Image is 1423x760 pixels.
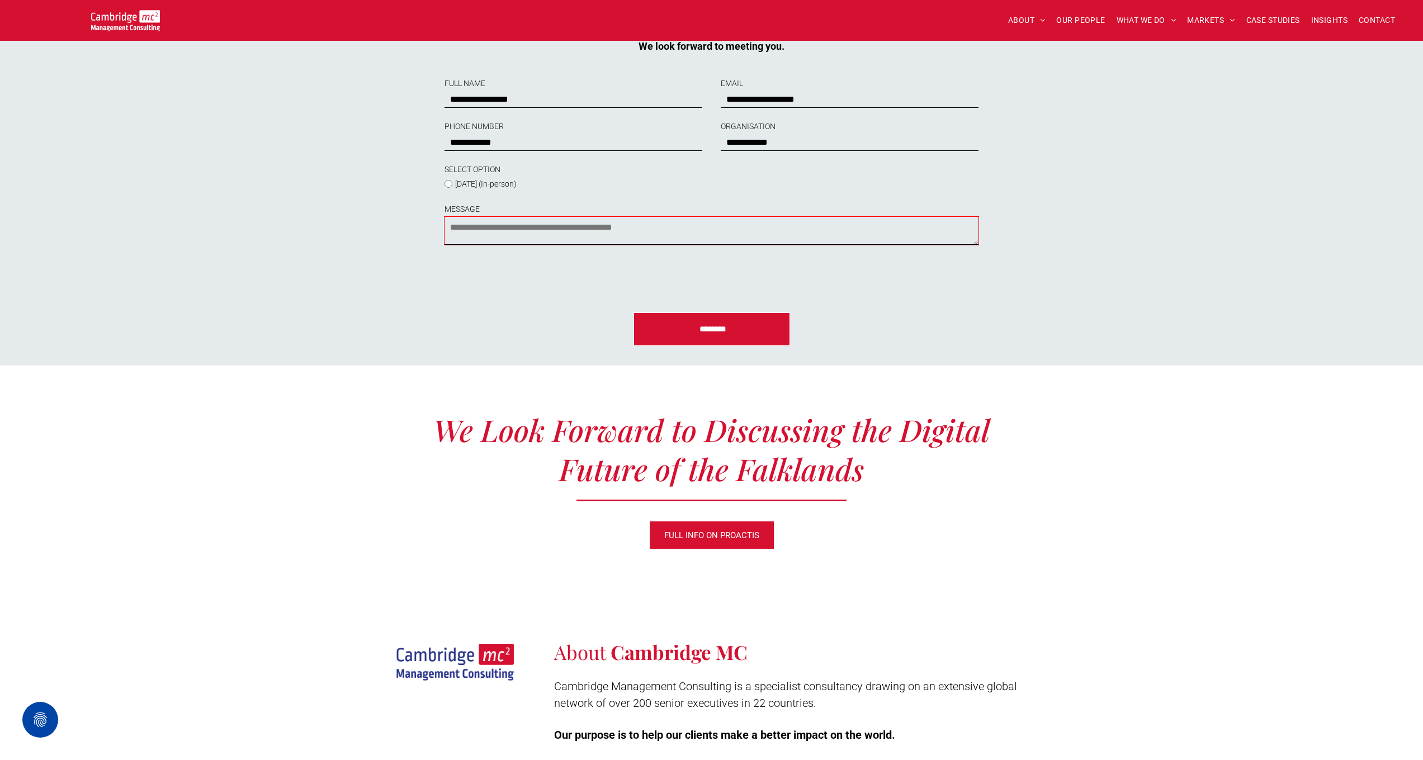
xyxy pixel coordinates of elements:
[445,78,702,89] label: FULL NAME
[1111,12,1182,29] a: WHAT WE DO
[445,164,610,175] label: SELECT OPTION
[445,258,614,301] iframe: reCAPTCHA
[455,179,517,188] span: [DATE] (In-person)
[1306,12,1353,29] a: INSIGHTS
[1181,12,1240,29] a: MARKETS
[649,521,774,549] a: FULL INFO ON PROACTIS
[611,639,748,665] span: Cambridge MC
[445,121,702,132] label: PHONE NUMBER
[639,40,784,52] strong: We look forward to meeting you.
[1241,12,1306,29] a: CASE STUDIES
[664,521,759,549] span: FULL INFO ON PROACTIS
[433,410,990,489] span: We Look Forward to Discussing the Digital Future of the Falklands
[445,180,452,188] input: [DATE] (In-person)
[721,121,978,132] label: ORGANISATION
[395,644,514,682] img: Logo for Cambridge Management Consulting. The word Cambridge is in blue text, followed by a red r...
[1353,12,1401,29] a: CONTACT
[554,728,895,742] strong: Our purpose is to help our clients make a better impact on the world.
[1051,12,1110,29] a: OUR PEOPLE
[721,78,978,89] label: EMAIL
[554,639,606,665] span: About
[445,203,978,215] label: MESSAGE
[1003,12,1051,29] a: ABOUT
[91,10,160,31] img: Go to Homepage
[554,680,1017,710] span: Cambridge Management Consulting is a specialist consultancy drawing on an extensive global networ...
